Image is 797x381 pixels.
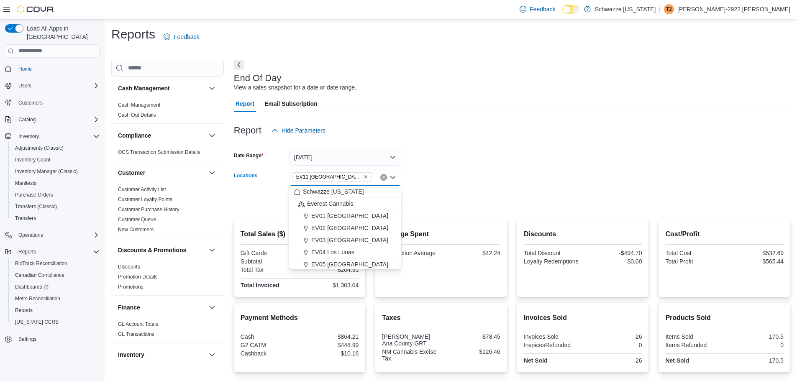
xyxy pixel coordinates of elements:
div: Turner-2922 Ashby [664,4,674,14]
a: Reports [12,305,36,315]
button: Cash Management [118,84,205,92]
div: $10.16 [301,350,359,357]
button: Users [2,80,103,92]
button: Clear input [380,174,387,181]
button: Inventory [2,130,103,142]
span: Customers [15,97,100,108]
a: New Customers [118,227,154,233]
button: Metrc Reconciliation [8,293,103,304]
div: Cash Management [111,100,224,123]
span: Adjustments (Classic) [12,143,100,153]
button: Hide Parameters [268,122,329,139]
h2: Cost/Profit [665,229,784,239]
h2: Discounts [524,229,642,239]
span: Hide Parameters [282,126,325,135]
h2: Taxes [382,313,500,323]
button: Reports [15,247,39,257]
span: Reports [15,247,100,257]
div: -$494.70 [584,250,642,256]
span: Manifests [15,180,36,187]
div: 26 [584,333,642,340]
p: | [659,4,661,14]
a: Home [15,64,35,74]
button: Catalog [2,114,103,125]
span: EV05 [GEOGRAPHIC_DATA] [311,260,388,268]
span: Catalog [18,116,36,123]
span: Schwazze [US_STATE] [303,187,364,196]
button: Transfers (Classic) [8,201,103,212]
h3: Inventory [118,350,144,359]
span: EV03 [GEOGRAPHIC_DATA] [311,236,388,244]
a: [US_STATE] CCRS [12,317,62,327]
nav: Complex example [5,59,100,367]
a: Inventory Manager (Classic) [12,166,81,176]
span: EV11 Las Cruces South Valley [292,172,372,182]
button: Compliance [207,130,217,141]
label: Locations [234,172,258,179]
span: Inventory Count [12,155,100,165]
button: Inventory [207,350,217,360]
span: Home [15,64,100,74]
a: OCS Transaction Submission Details [118,149,200,155]
div: Compliance [111,147,224,161]
span: New Customers [118,226,154,233]
span: EV01 [GEOGRAPHIC_DATA] [311,212,388,220]
div: NM Cannabis Excise Tax [382,348,439,362]
span: Inventory Manager (Classic) [15,168,78,175]
span: Reports [15,307,33,314]
button: [DATE] [289,149,401,166]
span: GL Transactions [118,331,154,338]
span: Users [18,82,31,89]
button: Purchase Orders [8,189,103,201]
span: Customer Loyalty Points [118,196,172,203]
div: 170.5 [726,357,784,364]
span: Catalog [15,115,100,125]
button: EV04 Los Lunas [289,246,401,258]
span: Dashboards [12,282,100,292]
a: Discounts [118,264,140,270]
span: T2 [666,4,672,14]
button: Catalog [15,115,39,125]
a: Customer Queue [118,217,156,222]
span: Home [18,66,32,72]
button: Schwazze [US_STATE] [289,186,401,198]
button: Discounts & Promotions [207,245,217,255]
h3: Report [234,125,261,136]
h3: Finance [118,303,140,312]
span: Feedback [530,5,555,13]
span: Canadian Compliance [12,270,100,280]
button: BioTrack Reconciliation [8,258,103,269]
h3: Compliance [118,131,151,140]
a: Feedback [516,1,559,18]
button: Settings [2,333,103,345]
button: EV01 [GEOGRAPHIC_DATA] [289,210,401,222]
strong: Total Invoiced [241,282,279,289]
a: GL Transactions [118,331,154,337]
span: GL Account Totals [118,321,158,327]
button: Inventory Manager (Classic) [8,166,103,177]
a: Adjustments (Classic) [12,143,67,153]
span: Promotions [118,284,144,290]
div: Items Refunded [665,342,723,348]
strong: Net Sold [665,357,689,364]
h2: Payment Methods [241,313,359,323]
a: Customer Loyalty Points [118,197,172,202]
span: Customer Purchase History [118,206,179,213]
div: 26 [584,357,642,364]
a: Cash Management [118,102,160,108]
button: Reports [2,246,103,258]
button: EV03 [GEOGRAPHIC_DATA] [289,234,401,246]
h3: Cash Management [118,84,170,92]
label: Date Range [234,152,264,159]
a: Settings [15,334,40,344]
div: Customer [111,184,224,238]
h2: Products Sold [665,313,784,323]
span: Inventory [15,131,100,141]
button: Remove EV11 Las Cruces South Valley from selection in this group [363,174,368,179]
span: Reports [18,248,36,255]
div: Total Discount [524,250,581,256]
a: Metrc Reconciliation [12,294,64,304]
a: Dashboards [12,282,52,292]
span: Inventory Manager (Classic) [12,166,100,176]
